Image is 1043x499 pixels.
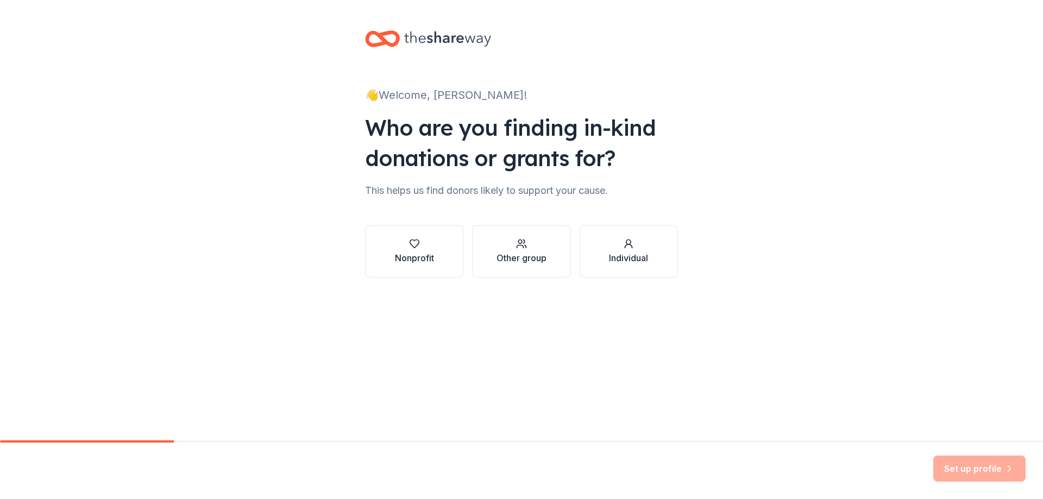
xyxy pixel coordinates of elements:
div: 👋 Welcome, [PERSON_NAME]! [365,86,678,104]
button: Nonprofit [365,225,463,277]
button: Individual [580,225,678,277]
button: Other group [472,225,570,277]
div: Who are you finding in-kind donations or grants for? [365,112,678,173]
div: Nonprofit [395,251,434,264]
div: This helps us find donors likely to support your cause. [365,182,678,199]
div: Individual [609,251,648,264]
div: Other group [497,251,546,264]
